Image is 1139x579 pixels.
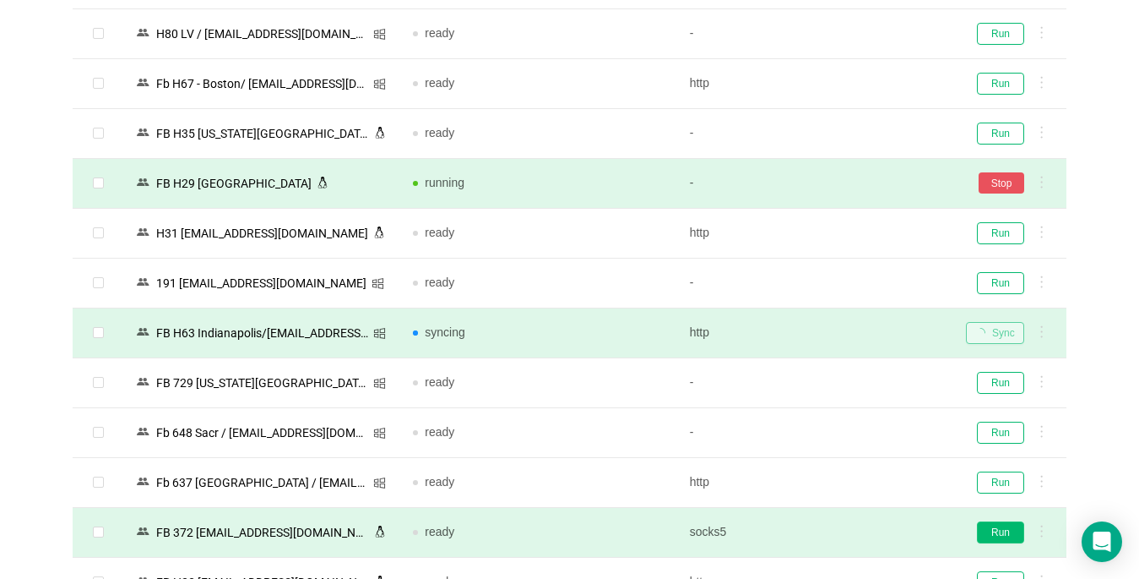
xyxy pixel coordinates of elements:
[425,276,454,289] span: ready
[676,508,952,558] td: socks5
[151,123,374,145] div: FB Н35 [US_STATE][GEOGRAPHIC_DATA][EMAIL_ADDRESS][DOMAIN_NAME]
[676,358,952,408] td: -
[151,272,372,294] div: 191 [EMAIL_ADDRESS][DOMAIN_NAME]
[373,427,386,440] i: icon: windows
[373,477,386,489] i: icon: windows
[676,259,952,309] td: -
[676,109,952,159] td: -
[425,126,454,139] span: ready
[977,422,1024,444] button: Run
[151,222,373,244] div: Н31 [EMAIL_ADDRESS][DOMAIN_NAME]
[425,226,454,239] span: ready
[151,522,374,543] div: FB 372 [EMAIL_ADDRESS][DOMAIN_NAME]
[676,209,952,259] td: http
[676,458,952,508] td: http
[425,425,454,439] span: ready
[425,375,454,389] span: ready
[151,322,373,344] div: FB Н63 Indianapolis/[EMAIL_ADDRESS][DOMAIN_NAME] [1]
[425,76,454,90] span: ready
[977,73,1024,95] button: Run
[151,372,373,394] div: FB 729 [US_STATE][GEOGRAPHIC_DATA]/ [EMAIL_ADDRESS][DOMAIN_NAME]
[425,525,454,538] span: ready
[425,26,454,40] span: ready
[425,475,454,489] span: ready
[151,73,373,95] div: Fb Н67 - Boston/ [EMAIL_ADDRESS][DOMAIN_NAME] [1]
[151,472,373,494] div: Fb 637 [GEOGRAPHIC_DATA] / [EMAIL_ADDRESS][DOMAIN_NAME]
[676,309,952,358] td: http
[977,522,1024,543] button: Run
[676,159,952,209] td: -
[373,327,386,340] i: icon: windows
[977,222,1024,244] button: Run
[676,9,952,59] td: -
[977,23,1024,45] button: Run
[373,28,386,41] i: icon: windows
[977,372,1024,394] button: Run
[151,422,373,444] div: Fb 648 Sacr / [EMAIL_ADDRESS][DOMAIN_NAME]
[977,472,1024,494] button: Run
[151,172,317,194] div: FB H29 [GEOGRAPHIC_DATA]
[977,123,1024,145] button: Run
[1082,522,1122,562] div: Open Intercom Messenger
[373,377,386,390] i: icon: windows
[425,176,464,189] span: running
[372,277,384,290] i: icon: windows
[676,59,952,109] td: http
[373,78,386,90] i: icon: windows
[151,23,373,45] div: H80 LV / [EMAIL_ADDRESS][DOMAIN_NAME] [1]
[977,272,1024,294] button: Run
[979,172,1024,194] button: Stop
[676,408,952,458] td: -
[425,325,464,339] span: syncing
